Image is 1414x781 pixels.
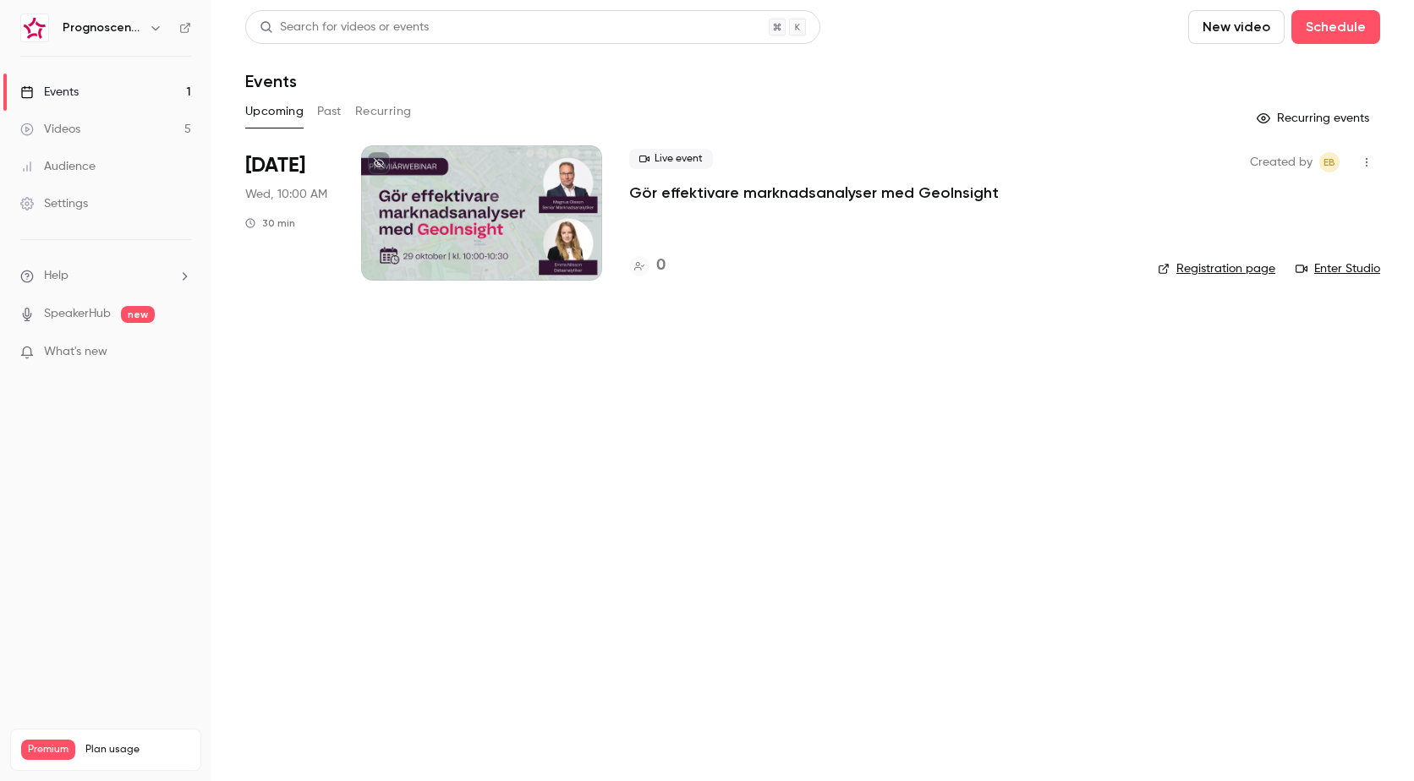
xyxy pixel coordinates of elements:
[20,158,96,175] div: Audience
[245,186,327,203] span: Wed, 10:00 AM
[629,254,666,277] a: 0
[245,71,297,91] h1: Events
[1324,152,1335,172] span: EB
[317,98,342,125] button: Past
[1188,10,1285,44] button: New video
[85,743,190,756] span: Plan usage
[245,152,305,179] span: [DATE]
[245,216,295,230] div: 30 min
[1158,260,1275,277] a: Registration page
[1249,105,1380,132] button: Recurring events
[629,183,999,203] a: Gör effektivare marknadsanalyser med GeoInsight
[1291,10,1380,44] button: Schedule
[260,19,429,36] div: Search for videos or events
[629,149,713,169] span: Live event
[245,98,304,125] button: Upcoming
[121,306,155,323] span: new
[245,145,334,281] div: Oct 29 Wed, 10:00 AM (Europe/Stockholm)
[656,254,666,277] h4: 0
[20,195,88,212] div: Settings
[44,267,69,285] span: Help
[63,19,142,36] h6: Prognoscentret | Powered by Hubexo
[44,305,111,323] a: SpeakerHub
[44,343,107,361] span: What's new
[355,98,412,125] button: Recurring
[20,84,79,101] div: Events
[20,121,80,138] div: Videos
[21,14,48,41] img: Prognoscentret | Powered by Hubexo
[1296,260,1380,277] a: Enter Studio
[1250,152,1313,172] span: Created by
[1319,152,1340,172] span: Emelie Bratt
[21,740,75,760] span: Premium
[20,267,191,285] li: help-dropdown-opener
[171,345,191,360] iframe: Noticeable Trigger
